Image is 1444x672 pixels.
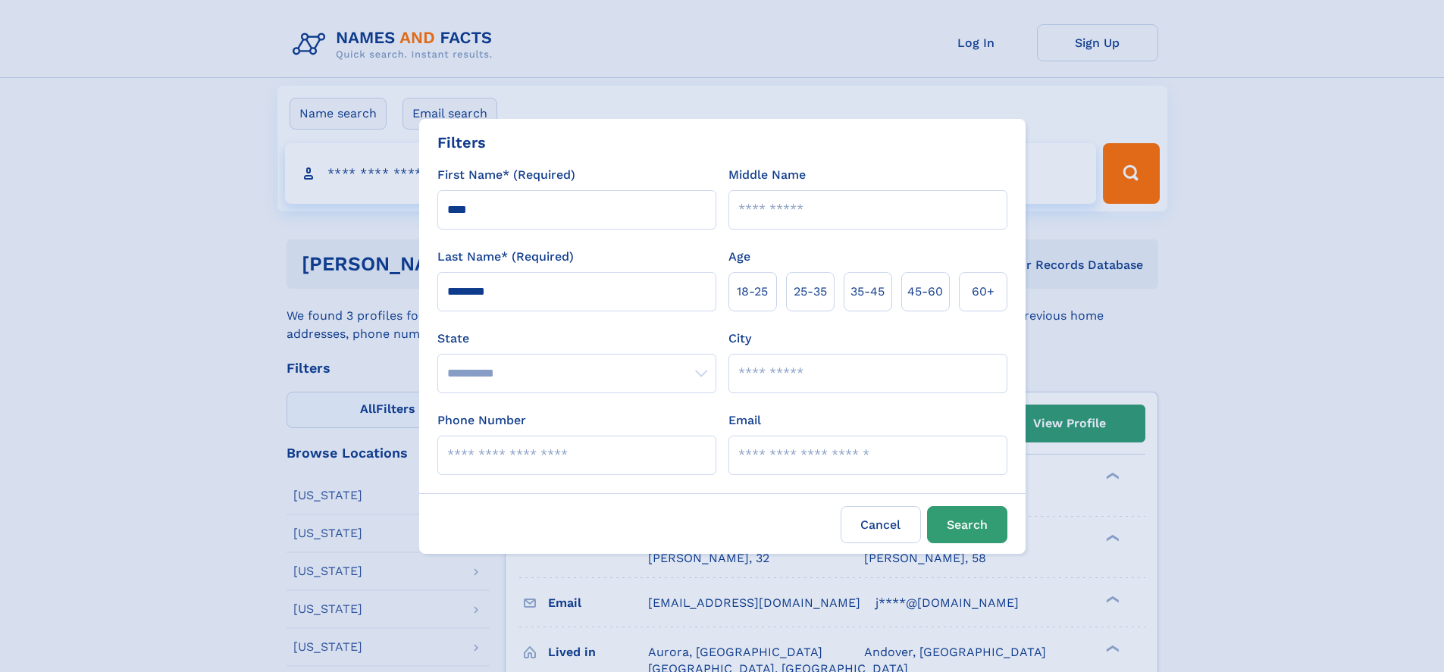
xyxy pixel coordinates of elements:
[437,166,575,184] label: First Name* (Required)
[907,283,943,301] span: 45‑60
[437,248,574,266] label: Last Name* (Required)
[728,248,750,266] label: Age
[728,411,761,430] label: Email
[794,283,827,301] span: 25‑35
[972,283,995,301] span: 60+
[737,283,768,301] span: 18‑25
[728,330,751,348] label: City
[437,330,716,348] label: State
[437,411,526,430] label: Phone Number
[850,283,885,301] span: 35‑45
[927,506,1007,543] button: Search
[437,131,486,154] div: Filters
[841,506,921,543] label: Cancel
[728,166,806,184] label: Middle Name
